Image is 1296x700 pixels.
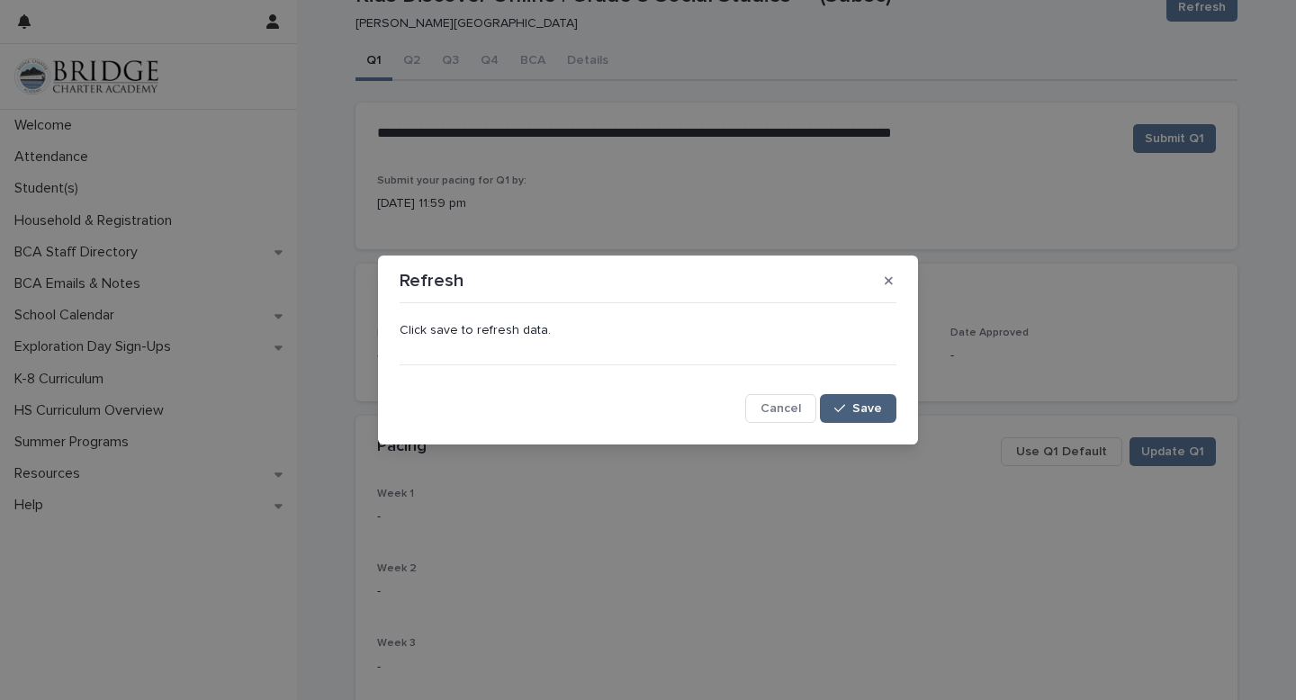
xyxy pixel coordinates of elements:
span: Cancel [760,402,801,415]
p: Click save to refresh data. [400,323,896,338]
p: Refresh [400,270,463,292]
span: Save [852,402,882,415]
button: Cancel [745,394,816,423]
button: Save [820,394,896,423]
